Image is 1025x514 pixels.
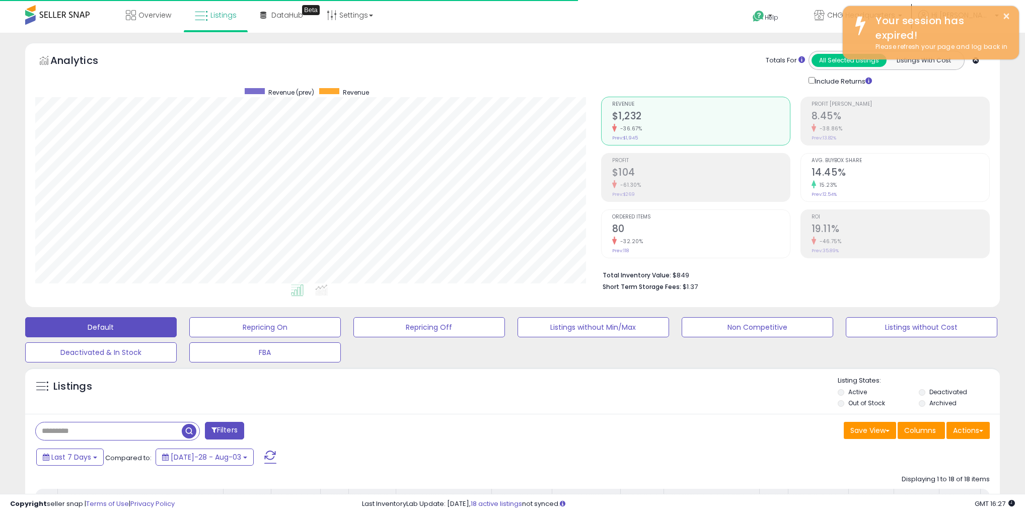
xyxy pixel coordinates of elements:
[171,452,241,462] span: [DATE]-28 - Aug-03
[189,342,341,362] button: FBA
[682,317,833,337] button: Non Competitive
[766,56,805,65] div: Totals For
[612,102,790,107] span: Revenue
[362,499,1015,509] div: Last InventoryLab Update: [DATE], not synced.
[946,422,990,439] button: Actions
[105,453,152,463] span: Compared to:
[471,499,522,508] a: 18 active listings
[868,42,1011,52] div: Please refresh your page and log back in
[812,102,989,107] span: Profit [PERSON_NAME]
[10,499,175,509] div: seller snap | |
[25,342,177,362] button: Deactivated & In Stock
[868,14,1011,42] div: Your session has expired!
[302,5,320,15] div: Tooltip anchor
[130,499,175,508] a: Privacy Policy
[189,317,341,337] button: Repricing On
[812,135,836,141] small: Prev: 13.82%
[846,317,997,337] button: Listings without Cost
[844,422,896,439] button: Save View
[205,422,244,439] button: Filters
[812,223,989,237] h2: 19.11%
[612,158,790,164] span: Profit
[210,10,237,20] span: Listings
[745,3,798,33] a: Help
[138,10,171,20] span: Overview
[683,282,698,291] span: $1.37
[848,399,885,407] label: Out of Stock
[343,88,369,97] span: Revenue
[25,317,177,337] button: Default
[1002,10,1010,23] button: ×
[812,191,837,197] small: Prev: 12.54%
[816,238,842,245] small: -46.75%
[929,399,957,407] label: Archived
[812,167,989,180] h2: 14.45%
[603,271,671,279] b: Total Inventory Value:
[612,223,790,237] h2: 80
[902,475,990,484] div: Displaying 1 to 18 of 18 items
[268,88,314,97] span: Revenue (prev)
[812,110,989,124] h2: 8.45%
[36,449,104,466] button: Last 7 Days
[848,388,867,396] label: Active
[838,376,1000,386] p: Listing States:
[612,214,790,220] span: Ordered Items
[612,248,629,254] small: Prev: 118
[612,135,638,141] small: Prev: $1,945
[612,110,790,124] h2: $1,232
[603,282,681,291] b: Short Term Storage Fees:
[612,167,790,180] h2: $104
[812,248,839,254] small: Prev: 35.89%
[51,452,91,462] span: Last 7 Days
[156,449,254,466] button: [DATE]-28 - Aug-03
[752,10,765,23] i: Get Help
[904,425,936,435] span: Columns
[53,380,92,394] h5: Listings
[617,181,641,189] small: -61.30%
[518,317,669,337] button: Listings without Min/Max
[86,499,129,508] a: Terms of Use
[827,10,895,20] span: CHG Headquarters
[10,499,47,508] strong: Copyright
[812,214,989,220] span: ROI
[612,191,635,197] small: Prev: $269
[812,54,887,67] button: All Selected Listings
[50,53,118,70] h5: Analytics
[765,13,778,22] span: Help
[271,10,303,20] span: DataHub
[801,75,884,87] div: Include Returns
[617,238,643,245] small: -32.20%
[886,54,961,67] button: Listings With Cost
[898,422,945,439] button: Columns
[812,158,989,164] span: Avg. Buybox Share
[617,125,642,132] small: -36.67%
[975,499,1015,508] span: 2025-08-12 16:27 GMT
[603,268,983,280] li: $849
[816,181,837,189] small: 15.23%
[816,125,843,132] small: -38.86%
[353,317,505,337] button: Repricing Off
[929,388,967,396] label: Deactivated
